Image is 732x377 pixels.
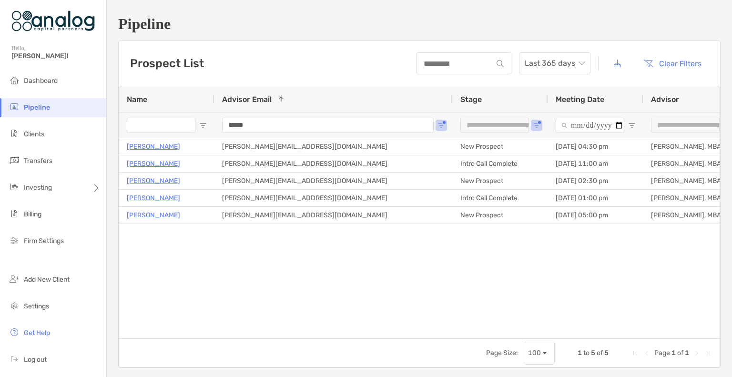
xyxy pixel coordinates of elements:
[548,155,643,172] div: [DATE] 11:00 am
[24,130,44,138] span: Clients
[460,95,482,104] span: Stage
[9,273,20,285] img: add_new_client icon
[643,349,651,357] div: Previous Page
[24,157,52,165] span: Transfers
[9,101,20,112] img: pipeline icon
[453,207,548,224] div: New Prospect
[654,349,670,357] span: Page
[548,190,643,206] div: [DATE] 01:00 pm
[24,183,52,192] span: Investing
[199,122,207,129] button: Open Filter Menu
[24,356,47,364] span: Log out
[222,95,272,104] span: Advisor Email
[11,52,101,60] span: [PERSON_NAME]!
[9,128,20,139] img: clients icon
[671,349,676,357] span: 1
[631,349,639,357] div: First Page
[497,60,504,67] img: input icon
[24,103,50,112] span: Pipeline
[9,154,20,166] img: transfers icon
[214,190,453,206] div: [PERSON_NAME][EMAIL_ADDRESS][DOMAIN_NAME]
[583,349,590,357] span: to
[9,74,20,86] img: dashboard icon
[604,349,609,357] span: 5
[437,122,445,129] button: Open Filter Menu
[24,237,64,245] span: Firm Settings
[24,329,50,337] span: Get Help
[453,173,548,189] div: New Prospect
[222,118,434,133] input: Advisor Email Filter Input
[9,234,20,246] img: firm-settings icon
[651,95,679,104] span: Advisor
[453,138,548,155] div: New Prospect
[9,353,20,365] img: logout icon
[556,95,604,104] span: Meeting Date
[453,190,548,206] div: Intro Call Complete
[525,53,585,74] span: Last 365 days
[214,173,453,189] div: [PERSON_NAME][EMAIL_ADDRESS][DOMAIN_NAME]
[578,349,582,357] span: 1
[127,209,180,221] a: [PERSON_NAME]
[548,138,643,155] div: [DATE] 04:30 pm
[533,122,540,129] button: Open Filter Menu
[9,208,20,219] img: billing icon
[127,175,180,187] a: [PERSON_NAME]
[486,349,518,357] div: Page Size:
[704,349,712,357] div: Last Page
[118,15,721,33] h1: Pipeline
[127,141,180,153] a: [PERSON_NAME]
[9,326,20,338] img: get-help icon
[556,118,624,133] input: Meeting Date Filter Input
[548,173,643,189] div: [DATE] 02:30 pm
[127,118,195,133] input: Name Filter Input
[24,302,49,310] span: Settings
[127,95,147,104] span: Name
[9,181,20,193] img: investing icon
[214,138,453,155] div: [PERSON_NAME][EMAIL_ADDRESS][DOMAIN_NAME]
[9,300,20,311] img: settings icon
[127,158,180,170] a: [PERSON_NAME]
[597,349,603,357] span: of
[685,349,689,357] span: 1
[127,192,180,204] a: [PERSON_NAME]
[24,77,58,85] span: Dashboard
[11,4,95,38] img: Zoe Logo
[453,155,548,172] div: Intro Call Complete
[24,275,70,284] span: Add New Client
[524,342,555,365] div: Page Size
[528,349,541,357] div: 100
[548,207,643,224] div: [DATE] 05:00 pm
[628,122,636,129] button: Open Filter Menu
[130,57,204,70] h3: Prospect List
[214,207,453,224] div: [PERSON_NAME][EMAIL_ADDRESS][DOMAIN_NAME]
[591,349,595,357] span: 5
[636,53,709,74] button: Clear Filters
[693,349,701,357] div: Next Page
[677,349,683,357] span: of
[24,210,41,218] span: Billing
[214,155,453,172] div: [PERSON_NAME][EMAIL_ADDRESS][DOMAIN_NAME]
